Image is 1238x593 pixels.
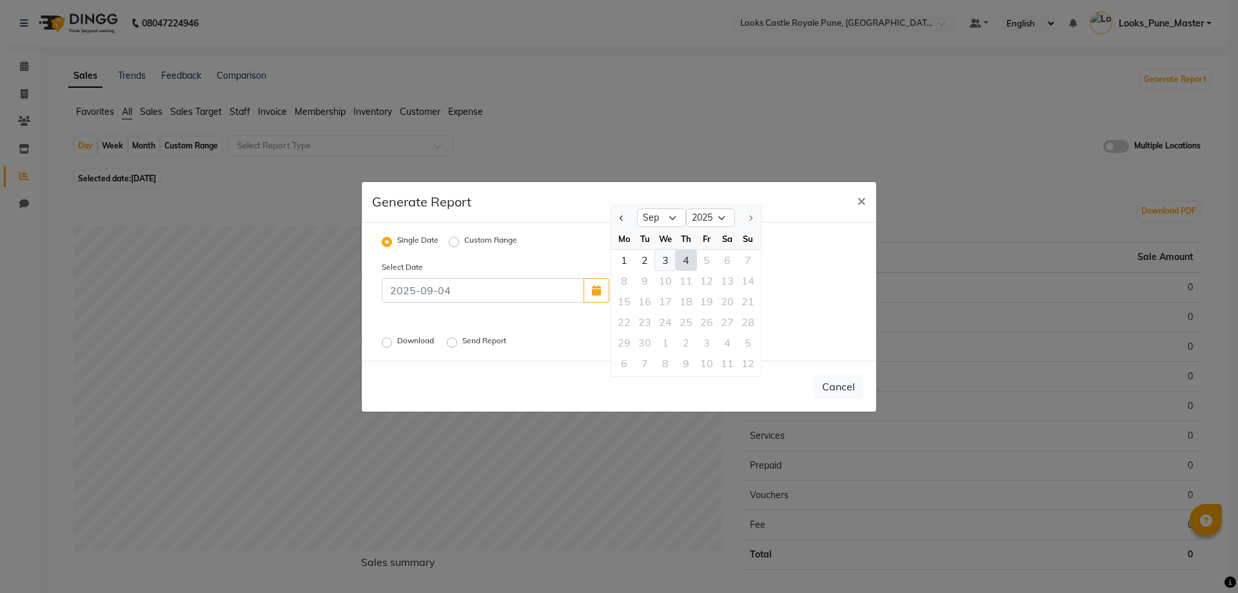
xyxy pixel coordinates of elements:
button: Previous month [616,208,627,228]
div: 1 [614,250,634,270]
label: Download [397,335,437,350]
button: Cancel [814,374,863,399]
div: 3 [655,250,676,270]
select: Select year [686,208,735,228]
div: We [655,228,676,249]
label: Custom Range [464,234,517,250]
div: Wednesday, September 3, 2025 [655,250,676,270]
span: × [857,190,866,210]
select: Select month [637,208,686,228]
button: Close [847,182,876,218]
div: Th [676,228,696,249]
h5: Generate Report [372,192,471,212]
input: 2025-09-04 [382,278,584,303]
div: Tu [634,228,655,249]
div: Sa [717,228,738,249]
div: 4 [676,250,696,270]
div: Mo [614,228,634,249]
div: Su [738,228,758,249]
div: 2 [634,250,655,270]
label: Select Date [372,261,496,273]
label: Send Report [462,335,509,350]
div: Monday, September 1, 2025 [614,250,634,270]
div: Tuesday, September 2, 2025 [634,250,655,270]
div: Fr [696,228,717,249]
label: Single Date [397,234,438,250]
div: Thursday, September 4, 2025 [676,250,696,270]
